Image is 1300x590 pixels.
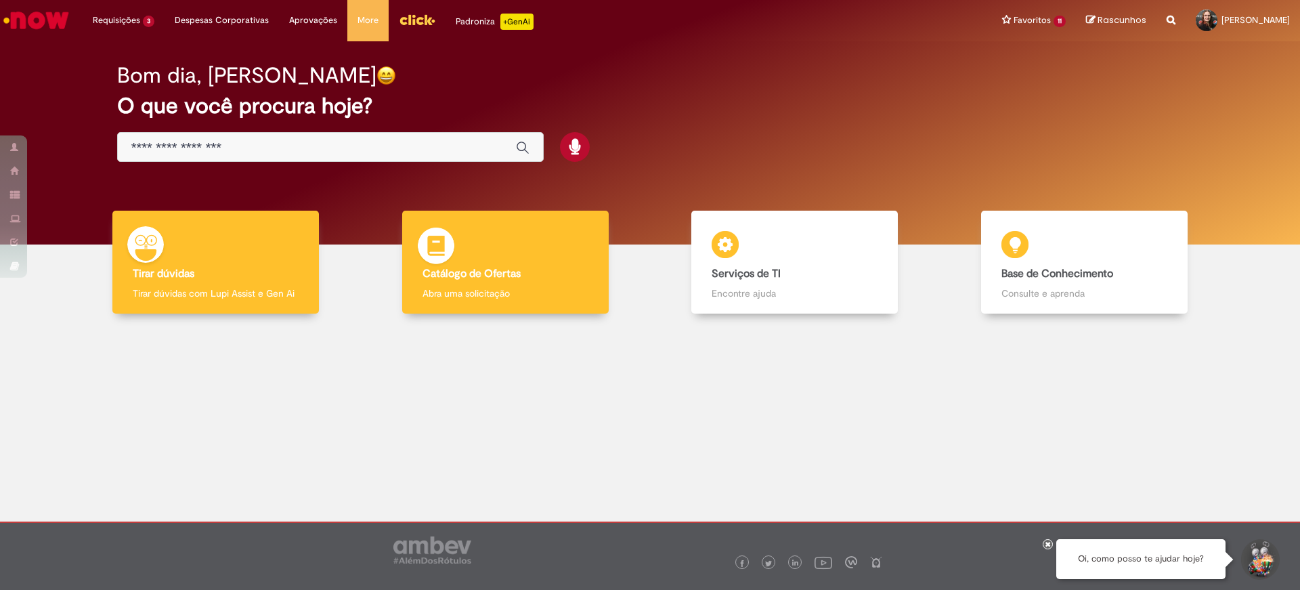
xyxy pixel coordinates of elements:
[815,553,832,571] img: logo_footer_youtube.png
[399,9,435,30] img: click_logo_yellow_360x200.png
[357,14,378,27] span: More
[1221,14,1290,26] span: [PERSON_NAME]
[739,560,745,567] img: logo_footer_facebook.png
[650,211,940,314] a: Serviços de TI Encontre ajuda
[1239,539,1280,580] button: Iniciar Conversa de Suporte
[1098,14,1146,26] span: Rascunhos
[117,94,1184,118] h2: O que você procura hoje?
[1086,14,1146,27] a: Rascunhos
[1054,16,1066,27] span: 11
[71,211,361,314] a: Tirar dúvidas Tirar dúvidas com Lupi Assist e Gen Ai
[500,14,534,30] p: +GenAi
[361,211,651,314] a: Catálogo de Ofertas Abra uma solicitação
[1,7,71,34] img: ServiceNow
[1001,267,1113,280] b: Base de Conhecimento
[845,556,857,568] img: logo_footer_workplace.png
[422,287,588,300] p: Abra uma solicitação
[175,14,269,27] span: Despesas Corporativas
[376,66,396,85] img: happy-face.png
[712,267,781,280] b: Serviços de TI
[940,211,1230,314] a: Base de Conhecimento Consulte e aprenda
[1001,287,1167,300] p: Consulte e aprenda
[393,536,471,564] img: logo_footer_ambev_rotulo_gray.png
[765,560,772,567] img: logo_footer_twitter.png
[792,560,799,568] img: logo_footer_linkedin.png
[1056,539,1226,579] div: Oi, como posso te ajudar hoje?
[422,267,521,280] b: Catálogo de Ofertas
[1014,14,1051,27] span: Favoritos
[133,267,194,280] b: Tirar dúvidas
[289,14,337,27] span: Aprovações
[712,287,877,300] p: Encontre ajuda
[143,16,154,27] span: 3
[133,287,299,300] p: Tirar dúvidas com Lupi Assist e Gen Ai
[456,14,534,30] div: Padroniza
[870,556,882,568] img: logo_footer_naosei.png
[117,64,376,87] h2: Bom dia, [PERSON_NAME]
[93,14,140,27] span: Requisições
